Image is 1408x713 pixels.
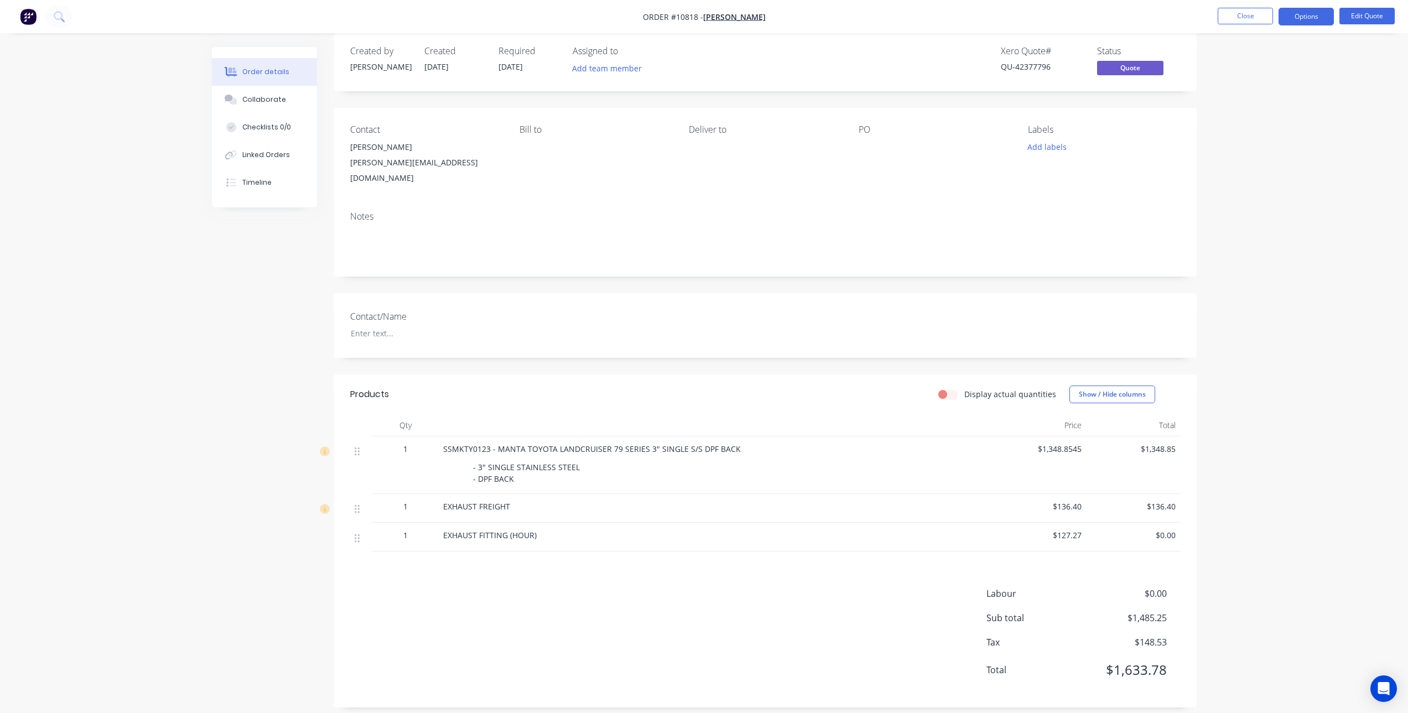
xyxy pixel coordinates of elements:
span: 1 [403,501,408,512]
span: $0.00 [1090,529,1176,541]
button: Show / Hide columns [1069,386,1155,403]
div: Open Intercom Messenger [1370,675,1397,702]
button: Edit Quote [1339,8,1395,24]
label: Contact/Name [350,310,489,323]
span: [DATE] [424,61,449,72]
div: Contact [350,124,502,135]
div: Created [424,46,485,56]
span: $136.40 [1090,501,1176,512]
span: $127.27 [996,529,1082,541]
span: Total [986,663,1085,676]
div: Created by [350,46,411,56]
span: EXHAUST FITTING (HOUR) [443,530,537,540]
span: [DATE] [498,61,523,72]
div: Checklists 0/0 [242,122,291,132]
span: $1,348.85 [1090,443,1176,455]
div: Xero Quote # [1001,46,1084,56]
button: Quote [1097,61,1163,77]
div: Timeline [242,178,272,188]
div: Assigned to [573,46,683,56]
span: Sub total [986,611,1085,624]
span: SSMKTY0123 - MANTA TOYOTA LANDCRUISER 79 SERIES 3" SINGLE S/S DPF BACK [443,444,741,454]
div: PO [859,124,1010,135]
div: Price [992,414,1086,436]
div: Notes [350,211,1180,222]
div: QU-42377796 [1001,61,1084,72]
div: Linked Orders [242,150,290,160]
div: [PERSON_NAME] [350,139,502,155]
div: - 3" SINGLE STAINLESS STEEL - DPF BACK [469,459,584,487]
span: $0.00 [1084,587,1166,600]
span: Order #10818 - [643,12,703,22]
button: Checklists 0/0 [212,113,317,141]
div: Bill to [519,124,671,135]
div: Deliver to [689,124,840,135]
button: Add team member [573,61,648,76]
button: Order details [212,58,317,86]
div: Required [498,46,559,56]
div: Total [1086,414,1180,436]
label: Display actual quantities [964,388,1056,400]
span: $1,348.8545 [996,443,1082,455]
span: $136.40 [996,501,1082,512]
span: 1 [403,443,408,455]
img: Factory [20,8,37,25]
div: [PERSON_NAME][PERSON_NAME][EMAIL_ADDRESS][DOMAIN_NAME] [350,139,502,186]
div: Products [350,388,389,401]
span: Quote [1097,61,1163,75]
div: [PERSON_NAME] [350,61,411,72]
a: [PERSON_NAME] [703,12,766,22]
button: Add team member [566,61,647,76]
span: $148.53 [1084,636,1166,649]
span: Tax [986,636,1085,649]
span: Labour [986,587,1085,600]
button: Timeline [212,169,317,196]
div: Labels [1028,124,1180,135]
span: $1,633.78 [1084,660,1166,680]
button: Options [1279,8,1334,25]
div: Qty [372,414,439,436]
div: [PERSON_NAME][EMAIL_ADDRESS][DOMAIN_NAME] [350,155,502,186]
div: Status [1097,46,1180,56]
span: 1 [403,529,408,541]
div: Collaborate [242,95,286,105]
button: Linked Orders [212,141,317,169]
div: Order details [242,67,289,77]
button: Close [1218,8,1273,24]
button: Collaborate [212,86,317,113]
button: Add labels [1022,139,1073,154]
span: $1,485.25 [1084,611,1166,624]
span: EXHAUST FREIGHT [443,501,510,512]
